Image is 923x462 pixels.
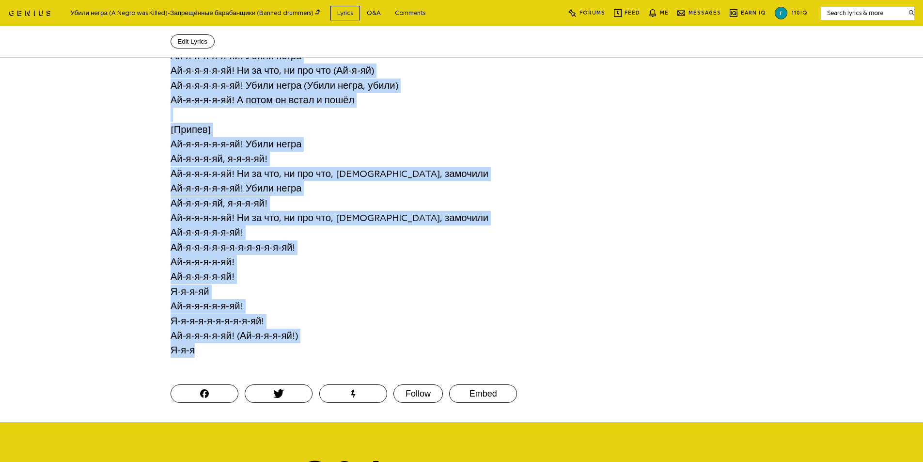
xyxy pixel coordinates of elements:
[70,8,320,18] div: Убили негра (A Negro was Killed) - Запрещённые барабанщики (Banned drummers)
[171,35,215,49] button: Edit Lyrics
[388,6,433,21] a: Comments
[449,384,517,403] button: Embed
[792,10,808,16] span: 110 IQ
[393,384,442,403] button: Follow
[579,10,605,16] span: Forums
[730,3,766,23] button: Earn IQ
[625,10,640,16] span: Feed
[330,6,360,21] a: Lyrics
[821,8,903,18] input: Search lyrics & more
[245,384,313,403] button: Tweet this Song
[660,10,669,16] span: Me
[614,3,641,23] button: Feed
[677,3,721,23] button: Messages
[568,3,605,23] button: Forums
[741,10,766,16] span: Earn IQ
[171,384,238,403] button: Post this Song on Facebook
[649,3,669,23] button: Me
[688,10,721,16] span: Messages
[360,6,388,21] a: Q&A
